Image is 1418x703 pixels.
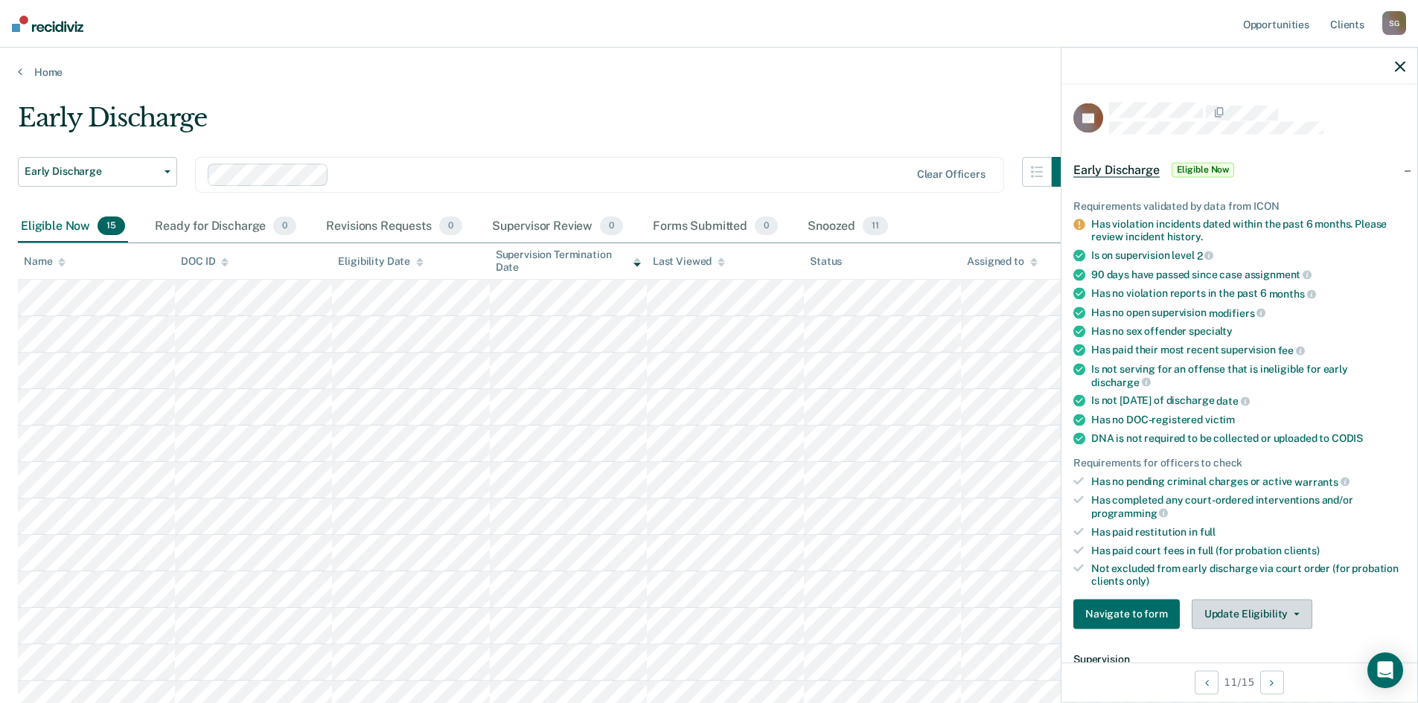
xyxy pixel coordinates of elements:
[1332,431,1363,443] span: CODIS
[805,211,891,243] div: Snoozed
[1091,268,1405,281] div: 90 days have passed since case
[152,211,299,243] div: Ready for Discharge
[1269,287,1316,299] span: months
[1172,162,1235,177] span: Eligible Now
[98,216,125,236] span: 15
[1091,362,1405,388] div: Is not serving for an offense that is ineligible for early
[18,103,1082,145] div: Early Discharge
[653,255,725,268] div: Last Viewed
[1091,306,1405,319] div: Has no open supervision
[1091,544,1405,556] div: Has paid court fees in full (for probation
[18,65,1400,79] a: Home
[323,211,464,243] div: Revisions Requests
[1091,325,1405,338] div: Has no sex offender
[1200,525,1216,537] span: full
[863,216,888,236] span: 11
[1195,670,1219,694] button: Previous Opportunity
[1197,249,1214,261] span: 2
[1091,413,1405,426] div: Has no DOC-registered
[1061,146,1417,193] div: Early DischargeEligible Now
[1091,525,1405,538] div: Has paid restitution in
[1091,507,1168,519] span: programming
[1073,456,1405,469] div: Requirements for officers to check
[1091,376,1151,388] span: discharge
[1260,670,1284,694] button: Next Opportunity
[1073,599,1186,629] a: Navigate to form link
[1205,413,1235,425] span: victim
[1061,662,1417,702] div: 11 / 15
[439,216,462,236] span: 0
[1278,344,1305,356] span: fee
[1245,269,1312,280] span: assignment
[12,16,83,32] img: Recidiviz
[1073,652,1405,665] dt: Supervision
[1091,248,1405,262] div: Is on supervision level
[489,211,627,243] div: Supervisor Review
[496,248,641,274] div: Supervision Termination Date
[1091,344,1405,357] div: Has paid their most recent supervision
[1126,575,1149,587] span: only)
[1192,599,1312,629] button: Update Eligibility
[1209,306,1266,318] span: modifiers
[755,216,778,236] span: 0
[1091,431,1405,444] div: DNA is not required to be collected or uploaded to
[600,216,623,236] span: 0
[273,216,296,236] span: 0
[18,211,128,243] div: Eligible Now
[24,255,66,268] div: Name
[1367,652,1403,688] div: Open Intercom Messenger
[181,255,229,268] div: DOC ID
[1382,11,1406,35] div: S G
[1284,544,1320,556] span: clients)
[338,255,424,268] div: Eligibility Date
[1091,218,1405,243] div: Has violation incidents dated within the past 6 months. Please review incident history.
[650,211,781,243] div: Forms Submitted
[967,255,1037,268] div: Assigned to
[1091,475,1405,488] div: Has no pending criminal charges or active
[1073,162,1160,177] span: Early Discharge
[1091,494,1405,519] div: Has completed any court-ordered interventions and/or
[917,168,986,181] div: Clear officers
[1073,199,1405,212] div: Requirements validated by data from ICON
[25,165,159,178] span: Early Discharge
[810,255,842,268] div: Status
[1189,325,1233,337] span: specialty
[1216,395,1249,407] span: date
[1091,562,1405,588] div: Not excluded from early discharge via court order (for probation clients
[1073,599,1180,629] button: Navigate to form
[1091,287,1405,301] div: Has no violation reports in the past 6
[1294,475,1350,487] span: warrants
[1091,394,1405,408] div: Is not [DATE] of discharge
